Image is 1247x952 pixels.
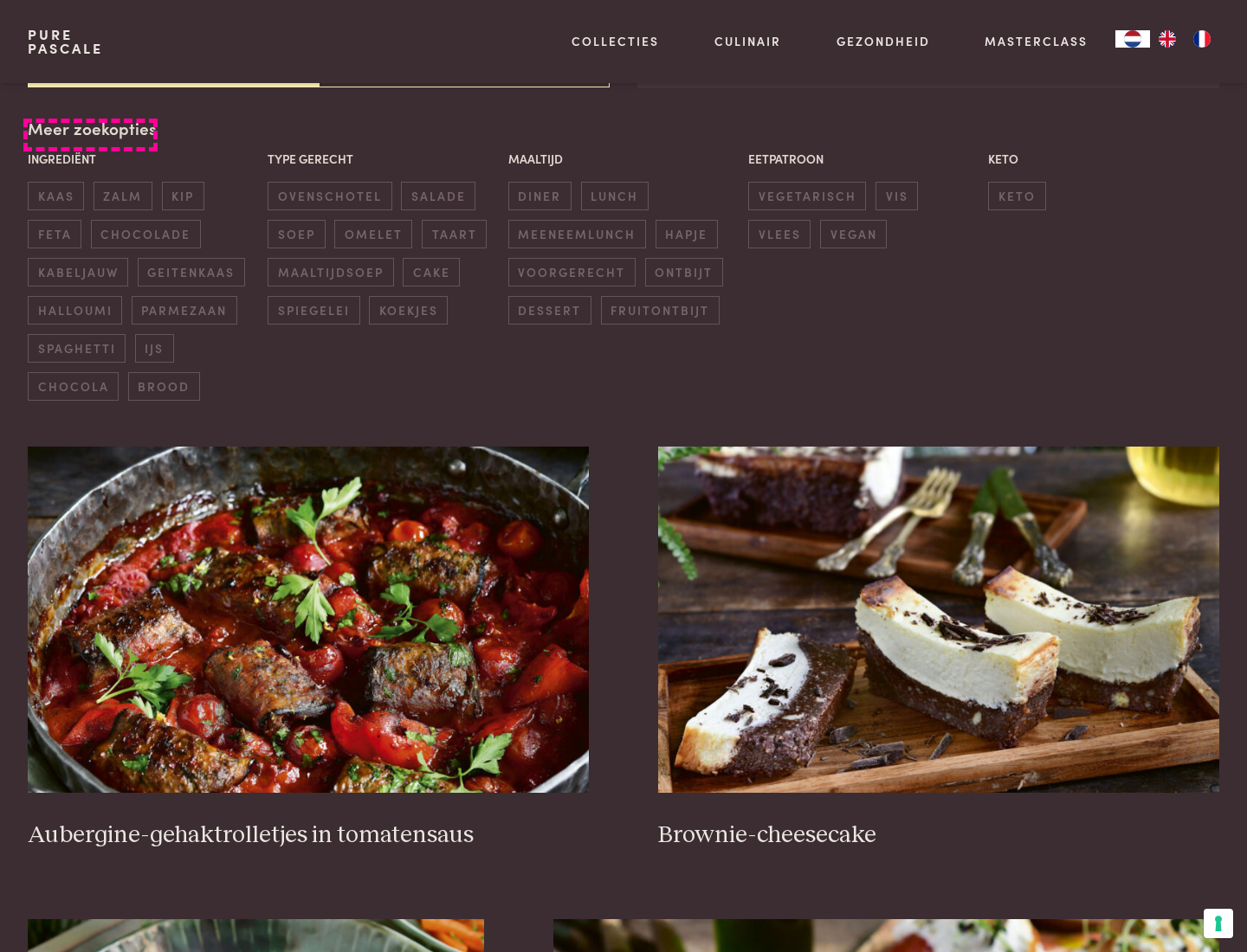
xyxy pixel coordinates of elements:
span: vegan [820,220,887,248]
a: NL [1115,30,1150,48]
span: maaltijdsoep [268,258,393,286]
span: chocolade [91,220,201,248]
span: vlees [748,220,811,248]
aside: Language selected: Nederlands [1115,30,1219,48]
p: Eetpatroon [748,150,979,168]
a: Brownie-cheesecake Brownie-cheesecake [658,447,1219,850]
span: hapje [656,220,718,248]
h3: Aubergine-gehaktrolletjes in tomatensaus [28,820,589,851]
span: spiegelei [268,296,359,325]
span: vegetarisch [748,182,866,210]
img: Aubergine-gehaktrolletjes in tomatensaus [28,447,589,793]
ul: Language list [1150,30,1219,48]
span: parmezaan [132,296,237,325]
span: kabeljauw [28,258,128,286]
span: ovenschotel [268,182,391,210]
span: feta [28,220,81,248]
span: geitenkaas [138,258,245,286]
img: Brownie-cheesecake [658,447,1219,793]
a: Aubergine-gehaktrolletjes in tomatensaus Aubergine-gehaktrolletjes in tomatensaus [28,447,589,850]
a: PurePascale [28,28,103,55]
span: voorgerecht [508,258,636,286]
span: kip [162,182,204,210]
span: salade [401,182,475,210]
span: chocola [28,372,119,401]
span: soep [268,220,325,248]
span: fruitontbijt [601,296,720,325]
span: diner [508,182,572,210]
span: zalm [94,182,152,210]
span: dessert [508,296,591,325]
div: Language [1115,30,1150,48]
span: meeneemlunch [508,220,646,248]
span: spaghetti [28,334,126,363]
span: keto [988,182,1045,210]
p: Maaltijd [508,150,740,168]
span: brood [128,372,200,401]
span: cake [403,258,460,286]
a: EN [1150,30,1185,48]
p: Type gerecht [268,150,499,168]
a: Culinair [714,32,781,50]
button: Uw voorkeuren voor toestemming voor trackingtechnologieën [1204,909,1233,938]
span: lunch [581,182,649,210]
span: vis [875,182,918,210]
p: Keto [988,150,1219,168]
p: Ingrediënt [28,150,259,168]
span: ontbijt [645,258,723,286]
span: koekjes [369,296,448,325]
a: Masterclass [985,32,1088,50]
span: halloumi [28,296,122,325]
a: FR [1185,30,1219,48]
span: omelet [334,220,412,248]
span: taart [422,220,487,248]
a: Gezondheid [837,32,930,50]
span: ijs [135,334,174,363]
a: Collecties [572,32,659,50]
h3: Brownie-cheesecake [658,820,1219,851]
span: kaas [28,182,84,210]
